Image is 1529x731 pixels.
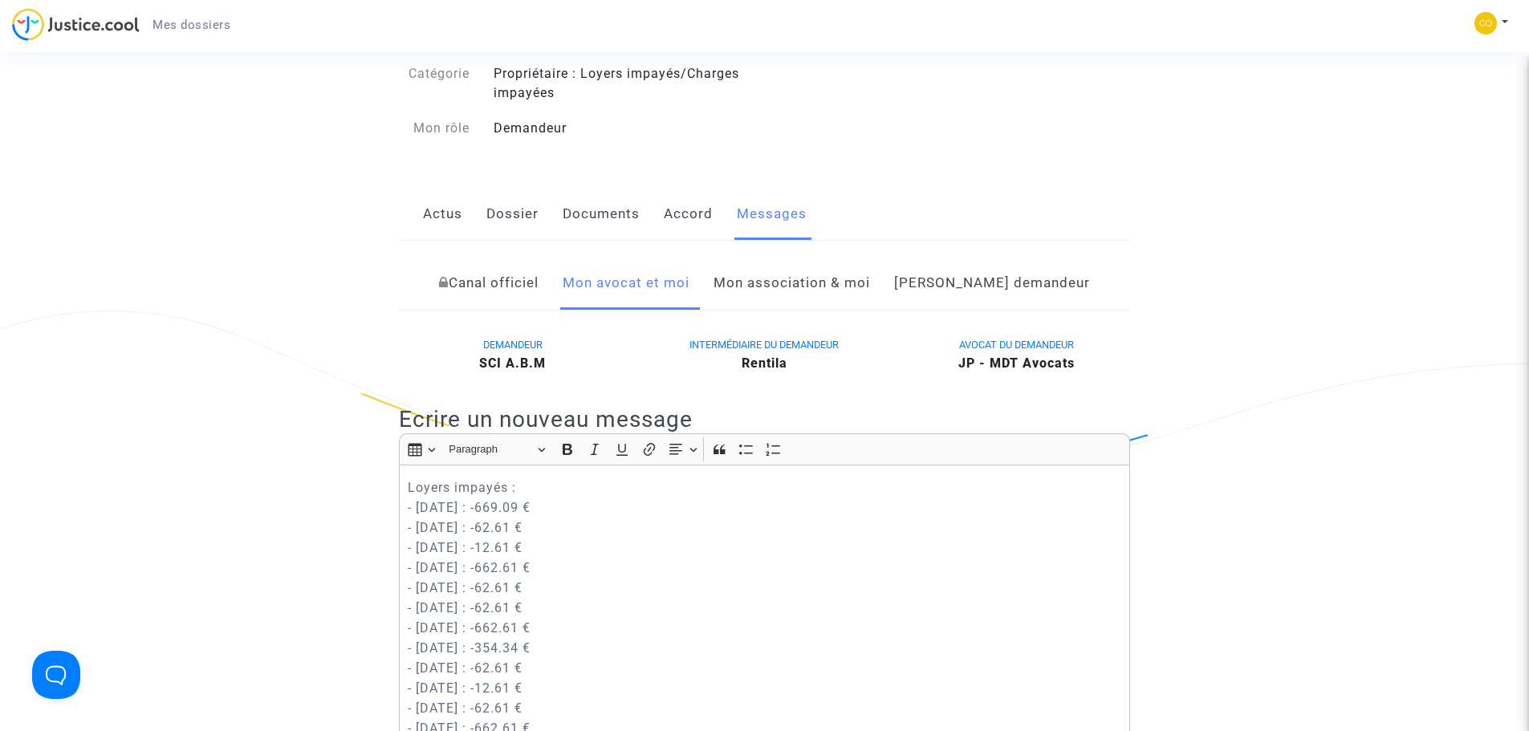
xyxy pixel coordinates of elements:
[387,64,482,103] div: Catégorie
[737,188,807,241] a: Messages
[482,119,765,138] div: Demandeur
[689,339,839,351] span: INTERMÉDIAIRE DU DEMANDEUR
[959,339,1074,351] span: AVOCAT DU DEMANDEUR
[742,355,787,371] b: Rentila
[441,437,552,462] button: Paragraph
[482,64,765,103] div: Propriétaire : Loyers impayés/Charges impayées
[423,188,462,241] a: Actus
[563,257,689,310] a: Mon avocat et moi
[1474,12,1497,35] img: 38b4a36a50ee8c19d5d4da1f2d0098ea
[958,355,1075,371] b: JP - MDT Avocats
[486,188,539,241] a: Dossier
[439,257,539,310] a: Canal officiel
[12,8,140,41] img: jc-logo.svg
[714,257,870,310] a: Mon association & moi
[563,188,640,241] a: Documents
[449,440,532,459] span: Paragraph
[894,257,1090,310] a: [PERSON_NAME] demandeur
[479,355,546,371] b: SCI A.B.M
[140,13,243,37] a: Mes dossiers
[664,188,713,241] a: Accord
[399,433,1130,465] div: Editor toolbar
[152,18,230,32] span: Mes dossiers
[483,339,543,351] span: DEMANDEUR
[387,119,482,138] div: Mon rôle
[32,651,80,699] iframe: Help Scout Beacon - Open
[399,405,1130,433] h2: Ecrire un nouveau message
